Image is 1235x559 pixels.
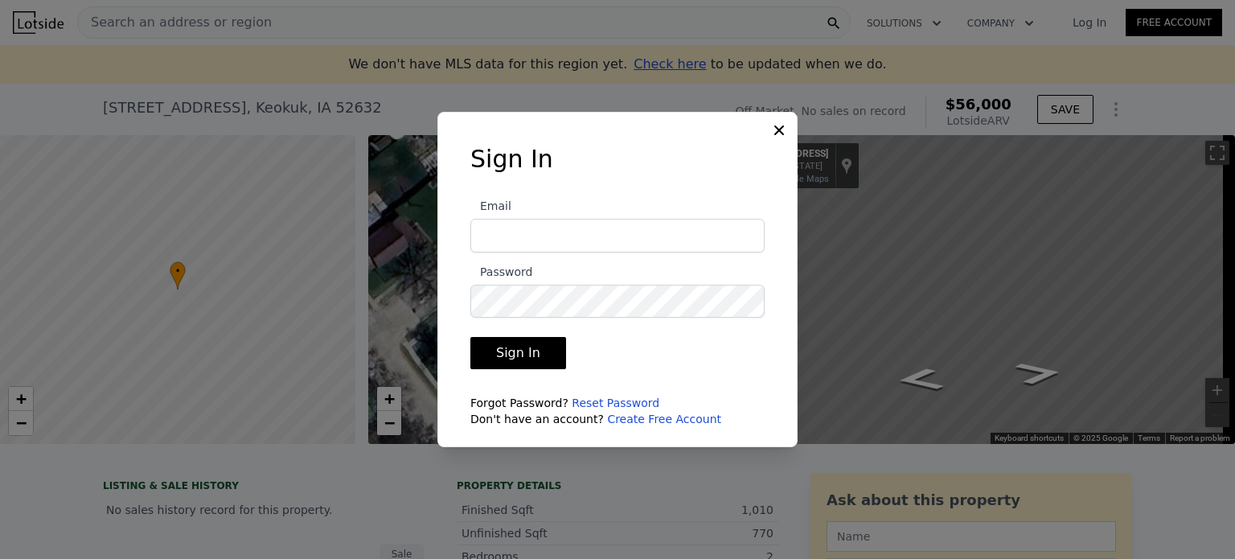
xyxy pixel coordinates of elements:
[470,285,765,319] input: Password
[572,397,659,409] a: Reset Password
[470,265,532,278] span: Password
[607,413,721,425] a: Create Free Account
[470,219,765,253] input: Email
[470,337,566,369] button: Sign In
[470,199,511,212] span: Email
[470,145,765,174] h3: Sign In
[470,395,765,427] div: Forgot Password? Don't have an account?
